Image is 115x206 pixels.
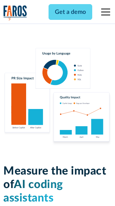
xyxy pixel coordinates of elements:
img: Charts tracking GitHub Copilot's usage and impact on velocity and quality [3,48,112,146]
h1: Measure the impact of [3,164,112,205]
a: Get a demo [49,4,92,20]
img: Logo of the analytics and reporting company Faros. [3,5,27,21]
div: menu [97,3,112,21]
a: home [3,5,27,21]
span: AI coding assistants [3,179,63,204]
